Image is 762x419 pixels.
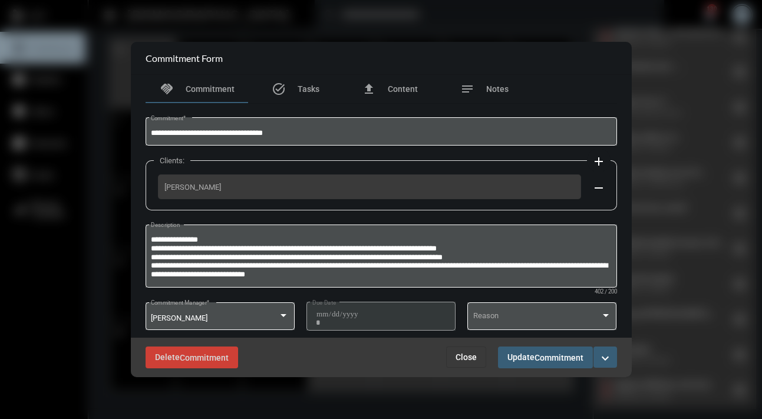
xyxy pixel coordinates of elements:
[535,353,583,362] span: Commitment
[598,351,612,365] mat-icon: expand_more
[592,181,606,195] mat-icon: remove
[146,347,238,368] button: DeleteCommitment
[456,352,477,362] span: Close
[146,52,223,64] h2: Commitment Form
[186,84,235,94] span: Commitment
[180,353,229,362] span: Commitment
[446,347,486,368] button: Close
[272,82,286,96] mat-icon: task_alt
[151,314,207,322] span: [PERSON_NAME]
[388,84,418,94] span: Content
[298,84,319,94] span: Tasks
[486,84,509,94] span: Notes
[507,352,583,362] span: Update
[160,82,174,96] mat-icon: handshake
[154,156,190,165] label: Clients:
[164,183,575,192] span: [PERSON_NAME]
[498,347,593,368] button: UpdateCommitment
[362,82,376,96] mat-icon: file_upload
[592,154,606,169] mat-icon: add
[155,352,229,362] span: Delete
[595,289,617,295] mat-hint: 402 / 200
[460,82,474,96] mat-icon: notes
